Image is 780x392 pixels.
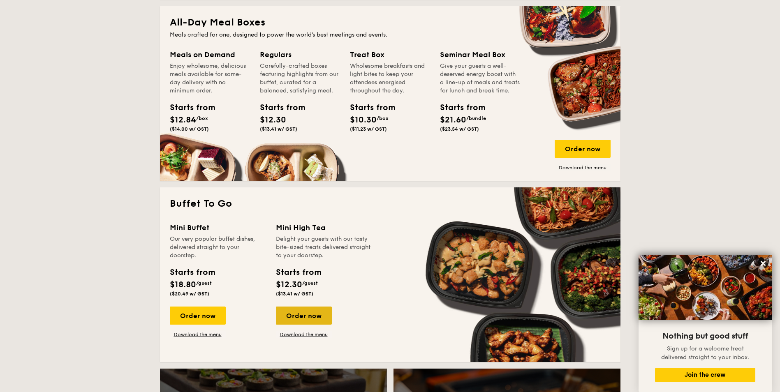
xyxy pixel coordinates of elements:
[170,197,611,210] h2: Buffet To Go
[276,222,372,233] div: Mini High Tea
[196,280,212,286] span: /guest
[466,115,486,121] span: /bundle
[260,101,297,114] div: Starts from
[260,126,297,132] span: ($13.41 w/ GST)
[170,266,215,279] div: Starts from
[440,115,466,125] span: $21.60
[661,345,749,361] span: Sign up for a welcome treat delivered straight to your inbox.
[276,280,302,290] span: $12.30
[170,49,250,60] div: Meals on Demand
[276,291,313,297] span: ($13.41 w/ GST)
[350,126,387,132] span: ($11.23 w/ GST)
[260,62,340,95] div: Carefully-crafted boxes featuring highlights from our buffet, curated for a balanced, satisfying ...
[260,115,286,125] span: $12.30
[276,235,372,260] div: Delight your guests with our tasty bite-sized treats delivered straight to your doorstep.
[350,62,430,95] div: Wholesome breakfasts and light bites to keep your attendees energised throughout the day.
[170,307,226,325] div: Order now
[196,115,208,121] span: /box
[170,115,196,125] span: $12.84
[302,280,318,286] span: /guest
[170,31,611,39] div: Meals crafted for one, designed to power the world's best meetings and events.
[662,331,748,341] span: Nothing but good stuff
[440,126,479,132] span: ($23.54 w/ GST)
[350,101,387,114] div: Starts from
[757,257,770,270] button: Close
[170,280,196,290] span: $18.80
[440,101,477,114] div: Starts from
[555,164,611,171] a: Download the menu
[170,331,226,338] a: Download the menu
[260,49,340,60] div: Regulars
[639,255,772,320] img: DSC07876-Edit02-Large.jpeg
[350,49,430,60] div: Treat Box
[350,115,377,125] span: $10.30
[440,62,520,95] div: Give your guests a well-deserved energy boost with a line-up of meals and treats for lunch and br...
[170,62,250,95] div: Enjoy wholesome, delicious meals available for same-day delivery with no minimum order.
[440,49,520,60] div: Seminar Meal Box
[377,115,389,121] span: /box
[276,266,321,279] div: Starts from
[276,307,332,325] div: Order now
[170,291,209,297] span: ($20.49 w/ GST)
[170,235,266,260] div: Our very popular buffet dishes, delivered straight to your doorstep.
[655,368,755,382] button: Join the crew
[555,140,611,158] div: Order now
[276,331,332,338] a: Download the menu
[170,101,207,114] div: Starts from
[170,126,209,132] span: ($14.00 w/ GST)
[170,222,266,233] div: Mini Buffet
[170,16,611,29] h2: All-Day Meal Boxes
